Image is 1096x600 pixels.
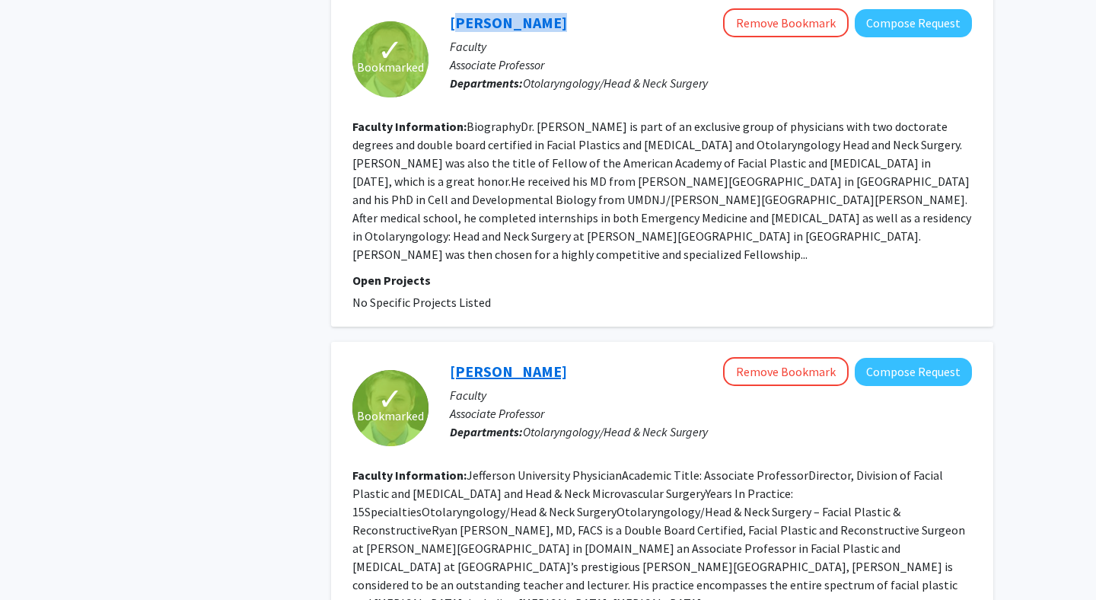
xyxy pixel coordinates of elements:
[723,357,849,386] button: Remove Bookmark
[450,362,567,381] a: [PERSON_NAME]
[450,404,972,423] p: Associate Professor
[378,43,403,58] span: ✓
[450,37,972,56] p: Faculty
[855,358,972,386] button: Compose Request to Ryan Heffelfinger
[450,386,972,404] p: Faculty
[357,58,424,76] span: Bookmarked
[11,531,65,589] iframe: Chat
[723,8,849,37] button: Remove Bookmark
[352,119,467,134] b: Faculty Information:
[450,56,972,74] p: Associate Professor
[352,468,467,483] b: Faculty Information:
[855,9,972,37] button: Compose Request to Howard Krein
[450,13,567,32] a: [PERSON_NAME]
[352,295,491,310] span: No Specific Projects Listed
[378,391,403,407] span: ✓
[450,424,523,439] b: Departments:
[523,75,708,91] span: Otolaryngology/Head & Neck Surgery
[352,119,971,262] fg-read-more: BiographyDr. [PERSON_NAME] is part of an exclusive group of physicians with two doctorate degrees...
[450,75,523,91] b: Departments:
[523,424,708,439] span: Otolaryngology/Head & Neck Surgery
[352,271,972,289] p: Open Projects
[357,407,424,425] span: Bookmarked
